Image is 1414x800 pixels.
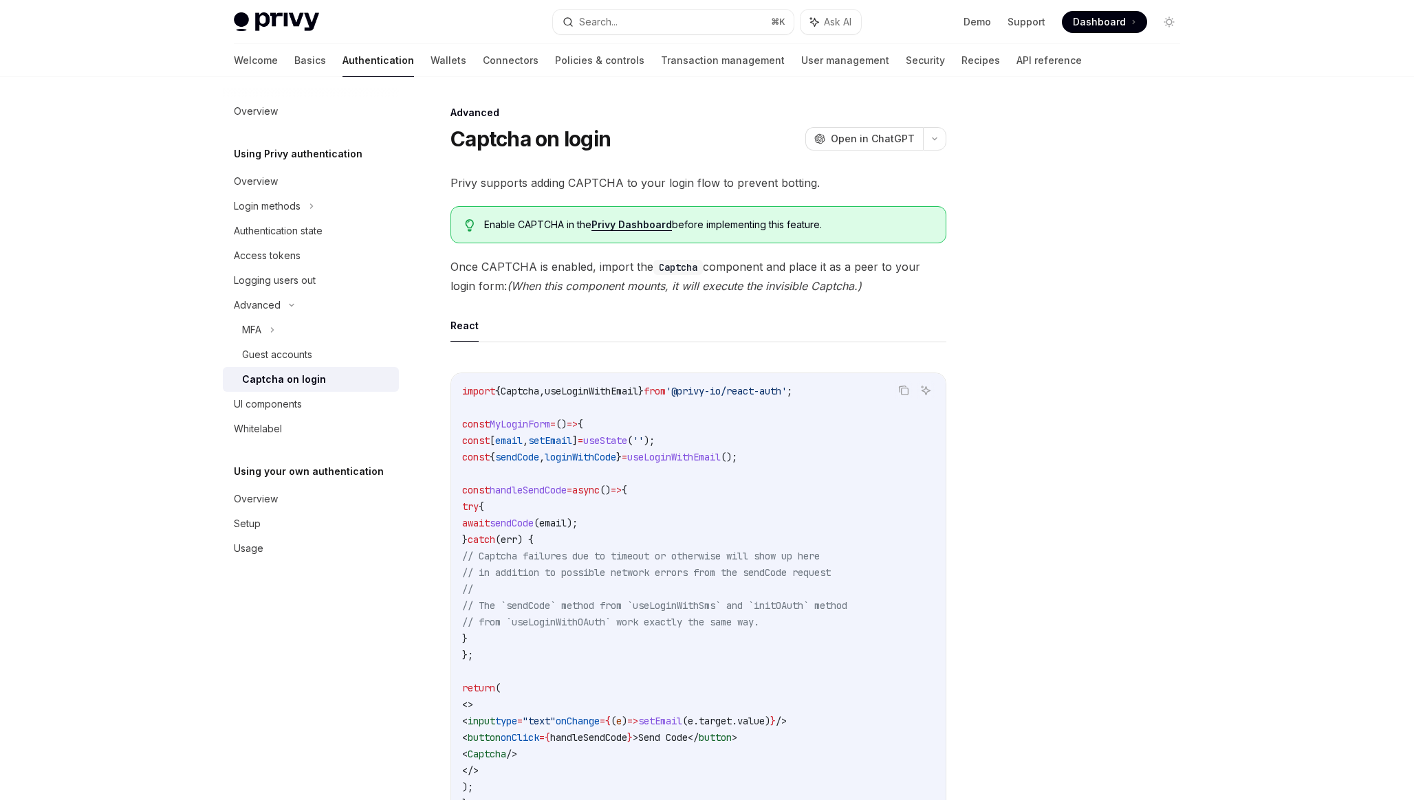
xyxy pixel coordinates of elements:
span: ); [462,781,473,793]
div: UI components [234,396,302,412]
a: Captcha on login [223,367,399,392]
div: Search... [579,14,618,30]
a: User management [801,44,889,77]
a: Logging users out [223,268,399,293]
a: API reference [1016,44,1082,77]
code: Captcha [653,260,703,275]
span: . [693,715,699,727]
a: Recipes [961,44,1000,77]
a: Privy Dashboard [591,219,672,231]
span: useLoginWithEmail [627,451,721,463]
span: } [627,731,633,744]
a: Connectors [483,44,539,77]
span: }; [462,649,473,661]
button: Copy the contents from the code block [895,381,913,399]
span: await [462,517,490,529]
span: e [688,715,693,727]
span: () [600,484,611,496]
span: ) [765,715,770,727]
a: Overview [223,487,399,511]
h1: Captcha on login [450,126,611,151]
span: < [462,748,468,760]
span: ) { [517,533,534,546]
span: { [578,418,583,430]
span: e [616,715,622,727]
span: Send Code [638,731,688,744]
button: Open in ChatGPT [805,127,923,151]
button: Search...⌘K [553,10,794,34]
span: ( [611,715,616,727]
span: => [611,484,622,496]
span: setEmail [638,715,682,727]
span: > [633,731,638,744]
span: value [737,715,765,727]
span: } [462,533,468,546]
span: const [462,434,490,447]
svg: Tip [465,219,475,232]
span: const [462,418,490,430]
span: onChange [556,715,600,727]
span: } [616,451,622,463]
button: Toggle dark mode [1158,11,1180,33]
span: ; [787,385,792,397]
a: Setup [223,511,399,536]
span: ); [644,434,655,447]
span: } [638,385,644,397]
span: loginWithCode [545,451,616,463]
a: Overview [223,169,399,194]
a: UI components [223,392,399,416]
span: </> [462,764,479,777]
span: '' [633,434,644,447]
button: Ask AI [917,381,935,399]
span: async [572,484,600,496]
a: Wallets [431,44,466,77]
span: { [605,715,611,727]
div: Access tokens [234,247,301,264]
a: Access tokens [223,243,399,268]
button: React [450,309,479,342]
span: const [462,484,490,496]
span: = [550,418,556,430]
a: Authentication state [223,219,399,243]
span: // in addition to possible network errors from the sendCode request [462,566,831,579]
div: Login methods [234,198,301,214]
a: Whitelabel [223,416,399,441]
span: > [732,731,737,744]
span: ⌘ K [771,16,785,27]
button: Ask AI [801,10,861,34]
span: () [556,418,567,430]
span: "text" [523,715,556,727]
span: button [699,731,732,744]
div: Whitelabel [234,421,282,437]
div: Setup [234,515,261,532]
span: ] [572,434,578,447]
div: Captcha on login [242,371,326,388]
span: handleSendCode [490,484,567,496]
span: , [523,434,528,447]
span: < [462,731,468,744]
span: Captcha [468,748,506,760]
a: Overview [223,99,399,124]
span: type [495,715,517,727]
img: light logo [234,12,319,32]
span: // [462,583,473,595]
span: < [462,715,468,727]
span: catch [468,533,495,546]
span: = [539,731,545,744]
span: MyLoginForm [490,418,550,430]
em: (When this component mounts, it will execute the invisible Captcha.) [507,279,862,293]
a: Demo [964,15,991,29]
span: sendCode [490,517,534,529]
span: => [567,418,578,430]
span: } [462,632,468,645]
span: = [517,715,523,727]
span: import [462,385,495,397]
a: Usage [223,536,399,561]
span: [ [490,434,495,447]
span: { [545,731,550,744]
h5: Using your own authentication [234,463,384,480]
span: = [567,484,572,496]
div: Overview [234,103,278,120]
span: // from `useLoginWithOAuth` work exactly the same way. [462,616,759,628]
div: Overview [234,491,278,507]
